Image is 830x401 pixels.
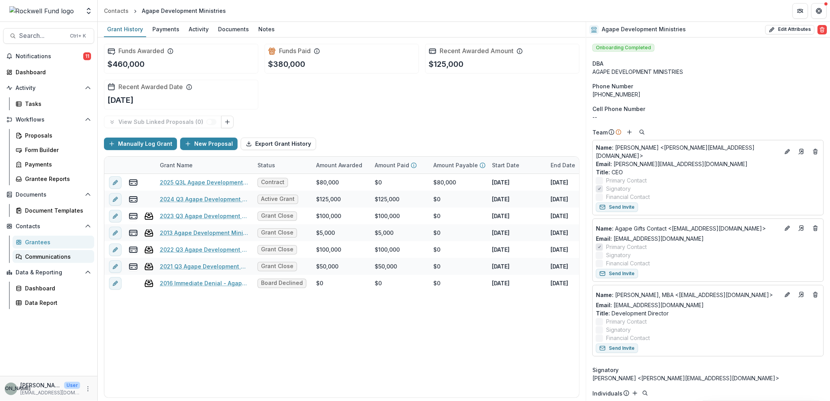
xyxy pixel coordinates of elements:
[492,262,510,270] p: [DATE]
[104,7,129,15] div: Contacts
[268,58,305,70] p: $380,000
[316,245,341,254] div: $100,000
[592,128,608,136] p: Team
[3,28,94,44] button: Search...
[602,26,686,33] h2: Agape Development Ministries
[433,195,440,203] div: $0
[551,195,568,203] p: [DATE]
[109,227,122,239] button: edit
[160,245,248,254] a: 2022 Q3 Agape Development Ministries
[592,105,645,113] span: Cell Phone Number
[129,245,138,254] button: view-payments
[13,250,94,263] a: Communications
[25,100,88,108] div: Tasks
[3,50,94,63] button: Notifications11
[492,245,510,254] p: [DATE]
[3,220,94,233] button: Open Contacts
[160,195,248,203] a: 2024 Q3 Agape Development Ministries
[13,296,94,309] a: Data Report
[316,195,341,203] div: $125,000
[160,178,248,186] a: 2025 Q3L Agape Development Ministries
[592,366,619,374] span: Signatory
[25,284,88,292] div: Dashboard
[25,206,88,215] div: Document Templates
[637,127,647,137] button: Search
[546,157,605,174] div: End Date
[83,52,91,60] span: 11
[83,3,94,19] button: Open entity switcher
[20,381,61,389] p: [PERSON_NAME]
[13,236,94,249] a: Grantees
[221,116,234,128] button: Link Grants
[596,309,820,317] p: Development Director
[16,223,82,230] span: Contacts
[13,143,94,156] a: Form Builder
[596,143,780,160] p: [PERSON_NAME] <[PERSON_NAME][EMAIL_ADDRESS][DOMAIN_NAME]>
[261,280,303,286] span: Board Declined
[253,161,280,169] div: Status
[433,262,440,270] div: $0
[3,82,94,94] button: Open Activity
[375,229,394,237] div: $5,000
[606,251,631,259] span: Signatory
[109,260,122,273] button: edit
[13,129,94,142] a: Proposals
[104,23,146,35] div: Grant History
[492,229,510,237] p: [DATE]
[13,158,94,171] a: Payments
[596,169,610,175] span: Title :
[596,144,614,151] span: Name :
[160,262,248,270] a: 2021 Q3 Agape Development Ministries
[253,157,311,174] div: Status
[592,90,824,98] div: [PHONE_NUMBER]
[186,22,212,37] a: Activity
[596,225,614,232] span: Name :
[492,178,510,186] p: [DATE]
[25,160,88,168] div: Payments
[492,195,510,203] p: [DATE]
[783,290,792,299] button: Edit
[375,245,400,254] div: $100,000
[370,157,429,174] div: Amount Paid
[606,334,650,342] span: Financial Contact
[107,58,145,70] p: $460,000
[606,243,647,251] span: Primary Contact
[811,224,820,233] button: Deletes
[16,269,82,276] span: Data & Reporting
[433,279,440,287] div: $0
[596,161,612,167] span: Email:
[241,138,316,150] button: Export Grant History
[433,229,440,237] div: $0
[596,291,780,299] a: Name: [PERSON_NAME], MBA <[EMAIL_ADDRESS][DOMAIN_NAME]>
[492,279,510,287] p: [DATE]
[811,147,820,156] button: Deletes
[596,235,704,243] a: Email: [EMAIL_ADDRESS][DOMAIN_NAME]
[551,262,568,270] p: [DATE]
[118,119,206,125] p: View Sub Linked Proposals ( 0 )
[3,188,94,201] button: Open Documents
[546,161,580,169] div: End Date
[551,229,568,237] p: [DATE]
[592,113,824,121] p: --
[311,157,370,174] div: Amount Awarded
[25,238,88,246] div: Grantees
[792,3,808,19] button: Partners
[783,224,792,233] button: Edit
[606,184,631,193] span: Signatory
[630,388,640,398] button: Add
[551,178,568,186] p: [DATE]
[316,262,338,270] div: $50,000
[255,23,278,35] div: Notes
[429,157,487,174] div: Amount Payable
[16,68,88,76] div: Dashboard
[149,23,182,35] div: Payments
[795,145,808,158] a: Go to contact
[592,44,655,52] span: Onboarding Completed
[16,116,82,123] span: Workflows
[13,97,94,110] a: Tasks
[160,279,248,287] a: 2016 Immediate Denial - Agape Development Ministries
[180,138,238,150] button: New Proposal
[109,193,122,206] button: edit
[596,291,780,299] p: [PERSON_NAME], MBA <[EMAIL_ADDRESS][DOMAIN_NAME]>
